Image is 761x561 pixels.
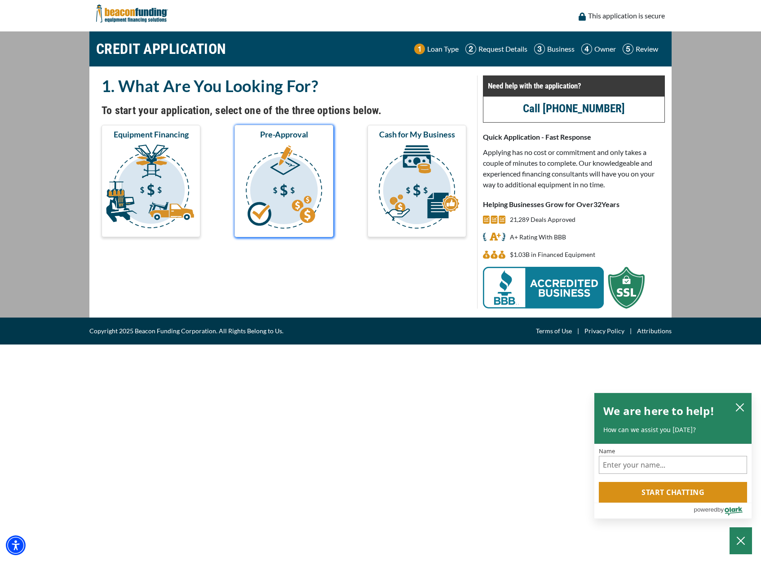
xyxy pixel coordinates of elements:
[588,10,665,21] p: This application is secure
[102,125,200,237] button: Equipment Financing
[427,44,459,54] p: Loan Type
[483,147,665,190] p: Applying has no cost or commitment and only takes a couple of minutes to complete. Our knowledgea...
[483,199,665,210] p: Helping Businesses Grow for Over Years
[637,326,672,336] a: Attributions
[367,125,466,237] button: Cash for My Business
[465,44,476,54] img: Step 2
[523,102,625,115] a: call (847) 897-2499
[547,44,575,54] p: Business
[584,326,624,336] a: Privacy Policy
[623,44,633,54] img: Step 5
[599,448,747,454] label: Name
[89,326,283,336] span: Copyright 2025 Beacon Funding Corporation. All Rights Belong to Us.
[694,504,717,515] span: powered
[534,44,545,54] img: Step 3
[579,13,586,21] img: lock icon to convery security
[599,482,747,503] button: Start chatting
[234,125,333,237] button: Pre-Approval
[6,535,26,555] div: Accessibility Menu
[414,44,425,54] img: Step 1
[636,44,658,54] p: Review
[379,129,455,140] span: Cash for My Business
[510,214,575,225] p: 21,289 Deals Approved
[730,527,752,554] button: Close Chatbox
[260,129,308,140] span: Pre-Approval
[594,44,616,54] p: Owner
[603,402,714,420] h2: We are here to help!
[694,503,752,518] a: Powered by Olark
[733,401,747,413] button: close chatbox
[96,36,226,62] h1: CREDIT APPLICATION
[488,80,660,91] p: Need help with the application?
[510,232,566,243] p: A+ Rating With BBB
[593,200,602,208] span: 32
[102,103,466,118] h4: To start your application, select one of the three options below.
[536,326,572,336] a: Terms of Use
[236,143,332,233] img: Pre-Approval
[369,143,465,233] img: Cash for My Business
[624,326,637,336] span: |
[581,44,592,54] img: Step 4
[603,425,743,434] p: How can we assist you [DATE]?
[114,129,189,140] span: Equipment Financing
[599,456,747,474] input: Name
[717,504,724,515] span: by
[510,249,595,260] p: $1.03B in Financed Equipment
[478,44,527,54] p: Request Details
[483,267,645,309] img: BBB Acredited Business and SSL Protection
[594,393,752,519] div: olark chatbox
[103,143,199,233] img: Equipment Financing
[483,132,665,142] p: Quick Application - Fast Response
[572,326,584,336] span: |
[102,75,466,96] h2: 1. What Are You Looking For?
